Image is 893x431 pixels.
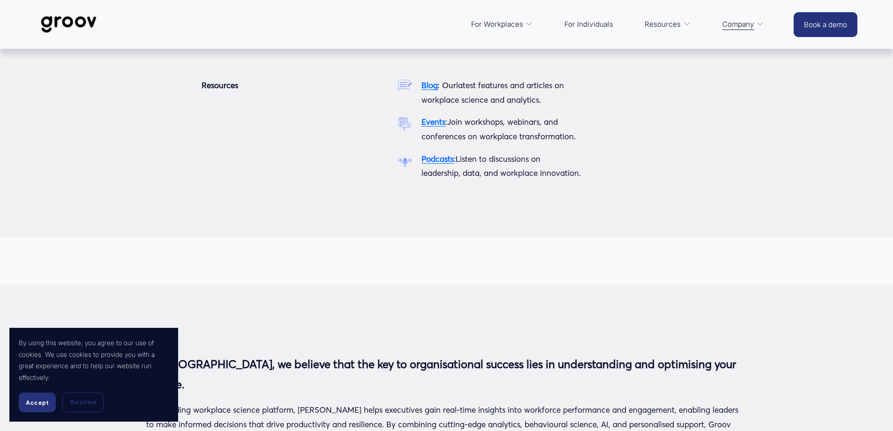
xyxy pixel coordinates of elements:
[421,78,581,107] p: latest features and articles on workplace science and analytics.
[421,115,581,144] p: Join workshops, webinars, and conferences on workplace transformation.
[26,399,49,406] span: Accept
[794,12,857,37] a: Book a demo
[438,80,456,90] span: : Our
[36,9,102,40] img: Groov | Workplace Science Platform | Unlock Performance | Drive Results
[466,13,538,36] a: folder dropdown
[640,13,695,36] a: folder dropdown
[722,18,754,31] span: Company
[421,152,581,181] p: Listen to discussions on leadership, data, and workplace innovation.
[9,328,178,422] section: Cookie banner
[421,154,454,164] a: Podcasts
[421,117,445,127] a: Events
[19,393,56,412] button: Accept
[560,13,618,36] a: For Individuals
[421,80,438,90] a: Blog
[718,13,769,36] a: folder dropdown
[445,117,447,127] span: :
[70,398,96,407] span: Decline
[62,393,104,412] button: Decline
[202,80,238,90] strong: Resources
[19,337,169,383] p: By using this website, you agree to our use of cookies. We use cookies to provide you with a grea...
[454,154,456,164] strong: :
[645,18,681,31] span: Resources
[471,18,523,31] span: For Workplaces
